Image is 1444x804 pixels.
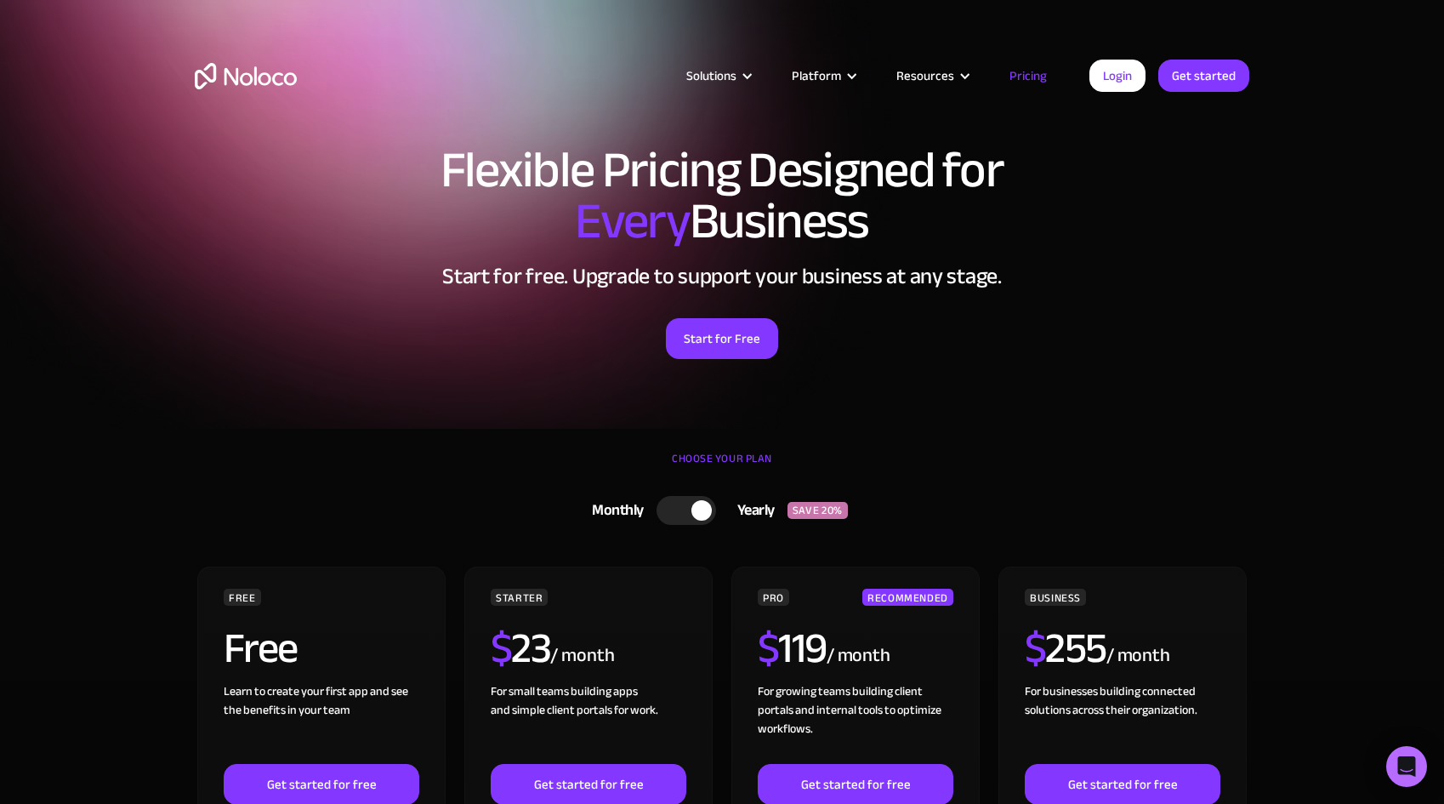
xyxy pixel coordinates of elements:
div: Yearly [716,498,787,523]
div: Platform [792,65,841,87]
a: Start for Free [666,318,778,359]
h2: 23 [491,627,551,670]
h2: Free [224,627,298,670]
div: RECOMMENDED [862,589,953,606]
div: Platform [770,65,875,87]
span: $ [491,608,512,688]
div: CHOOSE YOUR PLAN [195,446,1249,488]
span: $ [758,608,779,688]
div: For growing teams building client portals and internal tools to optimize workflows. [758,682,953,764]
div: BUSINESS [1025,589,1086,606]
div: Open Intercom Messenger [1386,746,1427,787]
h2: 255 [1025,627,1106,670]
div: / month [827,642,890,670]
a: home [195,63,297,89]
h2: 119 [758,627,827,670]
div: SAVE 20% [787,502,848,519]
div: For small teams building apps and simple client portals for work. ‍ [491,682,686,764]
div: Learn to create your first app and see the benefits in your team ‍ [224,682,419,764]
div: Monthly [571,498,657,523]
div: Resources [875,65,988,87]
div: / month [550,642,614,670]
div: PRO [758,589,789,606]
h2: Start for free. Upgrade to support your business at any stage. [195,264,1249,289]
div: FREE [224,589,261,606]
a: Pricing [988,65,1068,87]
h1: Flexible Pricing Designed for Business [195,145,1249,247]
span: Every [575,174,690,269]
div: Solutions [686,65,736,87]
div: For businesses building connected solutions across their organization. ‍ [1025,682,1220,764]
div: Resources [896,65,954,87]
div: / month [1106,642,1170,670]
div: Solutions [665,65,770,87]
a: Login [1089,60,1146,92]
a: Get started [1158,60,1249,92]
div: STARTER [491,589,548,606]
span: $ [1025,608,1046,688]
